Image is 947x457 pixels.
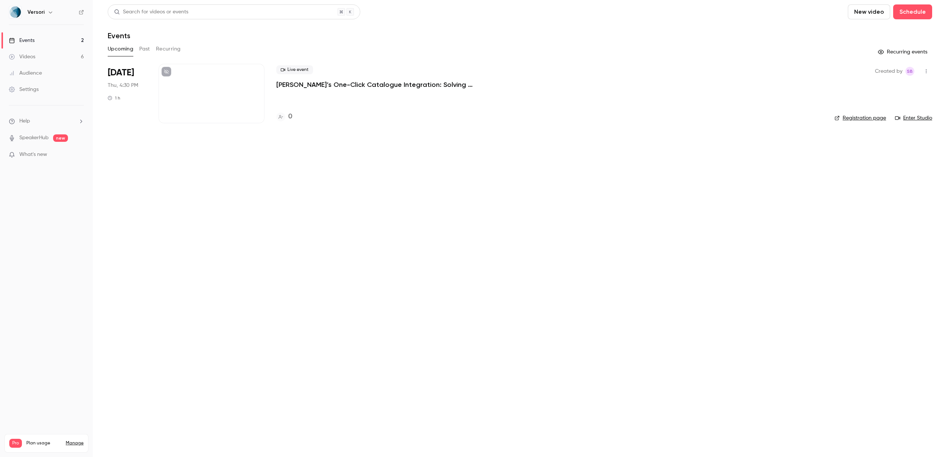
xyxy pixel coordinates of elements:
[276,112,292,122] a: 0
[139,43,150,55] button: Past
[907,67,913,76] span: SB
[875,46,932,58] button: Recurring events
[156,43,181,55] button: Recurring
[19,151,47,159] span: What's new
[114,8,188,16] div: Search for videos or events
[9,37,35,44] div: Events
[108,95,120,101] div: 1 h
[9,439,22,448] span: Pro
[875,67,902,76] span: Created by
[288,112,292,122] h4: 0
[9,69,42,77] div: Audience
[893,4,932,19] button: Schedule
[834,114,886,122] a: Registration page
[108,31,130,40] h1: Events
[9,6,21,18] img: Versori
[9,117,84,125] li: help-dropdown-opener
[276,65,313,74] span: Live event
[895,114,932,122] a: Enter Studio
[108,67,134,79] span: [DATE]
[26,440,61,446] span: Plan usage
[848,4,890,19] button: New video
[9,53,35,61] div: Videos
[9,86,39,93] div: Settings
[19,134,49,142] a: SpeakerHub
[53,134,68,142] span: new
[276,80,499,89] a: [PERSON_NAME]’s One-Click Catalogue Integration: Solving Marketplace Data Challenges at Scale
[108,43,133,55] button: Upcoming
[19,117,30,125] span: Help
[108,64,147,123] div: Sep 11 Thu, 4:30 PM (Europe/London)
[27,9,45,16] h6: Versori
[108,82,138,89] span: Thu, 4:30 PM
[66,440,84,446] a: Manage
[905,67,914,76] span: Sophie Burgess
